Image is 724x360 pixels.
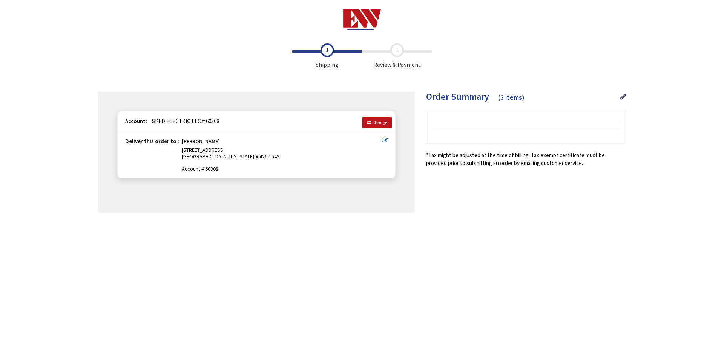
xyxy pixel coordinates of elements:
[426,91,489,102] span: Order Summary
[125,138,179,145] strong: Deliver this order to :
[362,117,392,128] a: Change
[182,147,225,153] span: [STREET_ADDRESS]
[229,153,254,160] span: [US_STATE]
[254,153,279,160] span: 06426-1549
[343,9,381,30] img: Electrical Wholesalers, Inc.
[292,43,362,69] span: Shipping
[182,138,220,147] strong: [PERSON_NAME]
[372,119,387,125] span: Change
[362,43,432,69] span: Review & Payment
[125,117,147,125] strong: Account:
[426,151,626,167] : *Tax might be adjusted at the time of billing. Tax exempt certificate must be provided prior to s...
[182,166,382,172] span: Account # 60308
[148,117,219,125] span: SKED ELECTRIC LLC # 60308
[498,93,525,102] span: (3 items)
[182,153,229,160] span: [GEOGRAPHIC_DATA],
